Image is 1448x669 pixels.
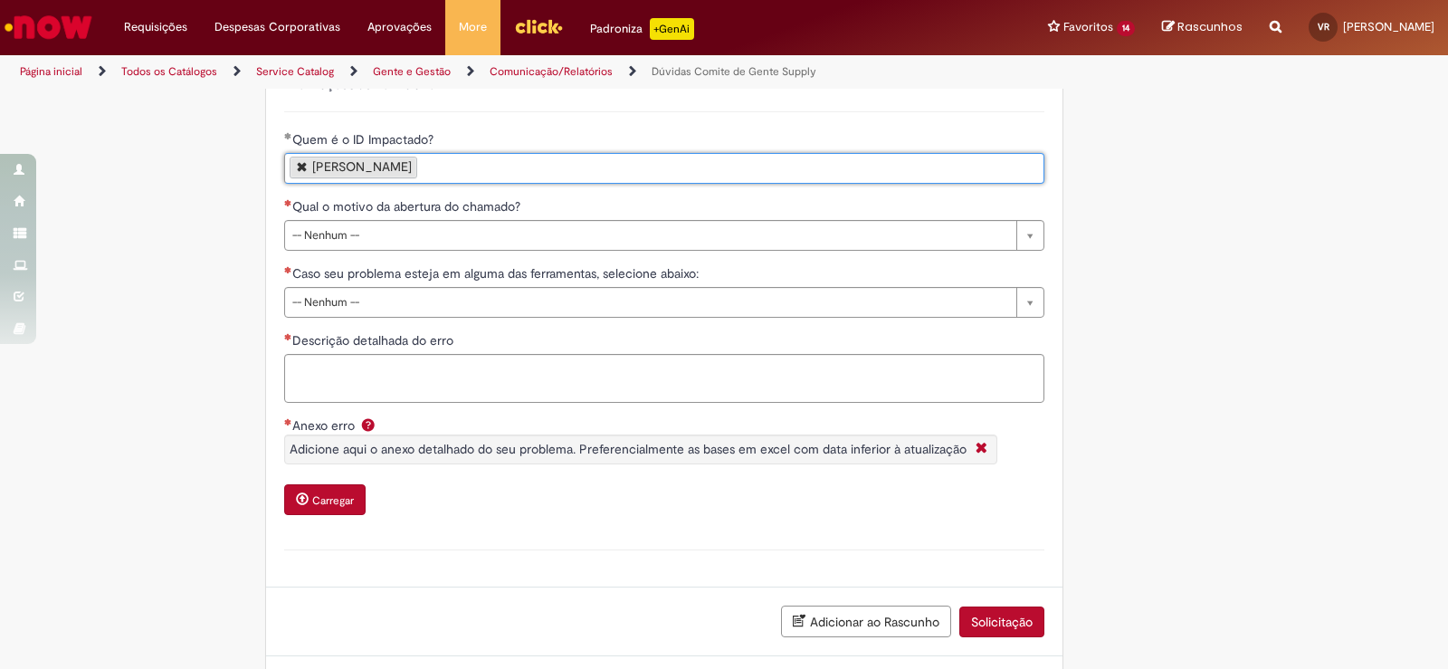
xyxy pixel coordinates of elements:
span: More [459,18,487,36]
button: Adicionar ao Rascunho [781,606,951,637]
textarea: Descrição detalhada do erro [284,354,1044,403]
a: Página inicial [20,64,82,79]
span: Caso seu problema esteja em alguma das ferramentas, selecione abaixo: [292,265,702,282]
span: Aprovações [367,18,432,36]
button: Carregar anexo de Anexo erro Required [284,484,366,515]
span: Anexo erro [292,417,358,434]
a: Remover Victor Gleidson Rodrigues de Quem é o ID Impactado? [297,160,308,172]
span: Qual o motivo da abertura do chamado? [292,198,524,215]
span: 14 [1117,21,1135,36]
a: Service Catalog [256,64,334,79]
span: Rascunhos [1177,18,1243,35]
span: Necessários [284,266,292,273]
ul: Trilhas de página [14,55,952,89]
span: -- Nenhum -- [292,288,1007,317]
button: Solicitação [959,607,1044,637]
span: Necessários [284,333,292,340]
span: Adicione aqui o anexo detalhado do seu problema. Preferencialmente as bases em excel com data inf... [290,441,967,457]
label: Informações de Formulário [284,76,435,92]
span: Quem é o ID Impactado? [292,131,437,148]
div: Padroniza [590,18,694,40]
span: Despesas Corporativas [214,18,340,36]
span: Necessários [284,418,292,425]
img: ServiceNow [2,9,95,45]
span: -- Nenhum -- [292,221,1007,250]
a: Rascunhos [1162,19,1243,36]
a: Gente e Gestão [373,64,451,79]
small: Carregar [312,493,354,508]
a: Todos os Catálogos [121,64,217,79]
img: click_logo_yellow_360x200.png [514,13,563,40]
a: Comunicação/Relatórios [490,64,613,79]
span: Ajuda para Anexo erro [357,417,379,432]
span: Obrigatório Preenchido [284,132,292,139]
div: [PERSON_NAME] [312,160,412,173]
span: Descrição detalhada do erro [292,332,457,349]
a: Dúvidas Comite de Gente Supply [652,64,816,79]
p: +GenAi [650,18,694,40]
span: Necessários [284,199,292,206]
span: Requisições [124,18,187,36]
i: Fechar More information Por question_anexo_erro [971,440,992,459]
span: VR [1318,21,1329,33]
span: [PERSON_NAME] [1343,19,1434,34]
span: Favoritos [1063,18,1113,36]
